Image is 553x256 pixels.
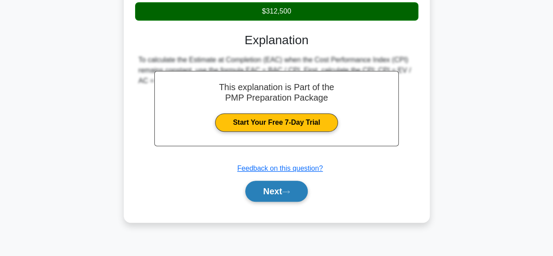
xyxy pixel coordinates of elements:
[245,181,308,202] button: Next
[237,165,323,172] a: Feedback on this question?
[139,55,415,86] div: To calculate the Estimate at Completion (EAC) when the Cost Performance Index (CPI) remains const...
[135,2,418,21] div: $312,500
[215,113,338,132] a: Start Your Free 7-Day Trial
[140,33,413,48] h3: Explanation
